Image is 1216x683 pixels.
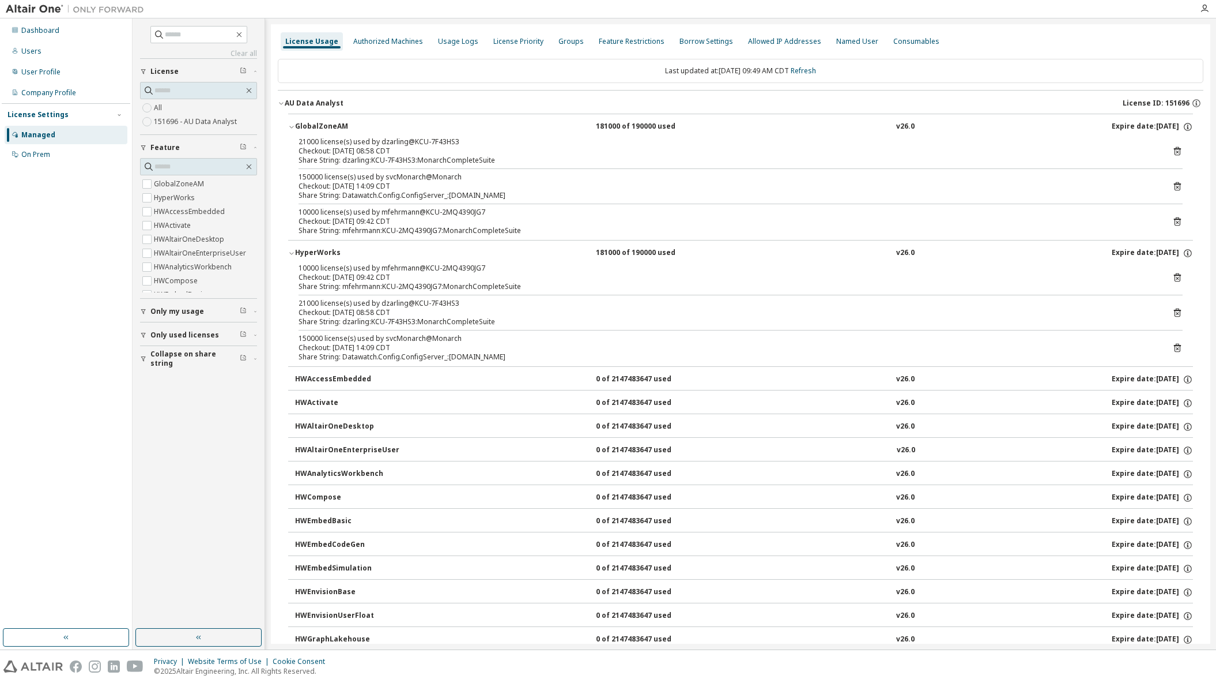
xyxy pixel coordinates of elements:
div: HWEnvisionUserFloat [295,611,399,621]
button: Only my usage [140,299,257,324]
div: HWCompose [295,493,399,503]
a: Clear all [140,49,257,58]
div: HWGraphLakehouse [295,635,399,645]
img: linkedin.svg [108,661,120,673]
button: HWEmbedSimulation0 of 2147483647 usedv26.0Expire date:[DATE] [295,556,1193,581]
div: Checkout: [DATE] 08:58 CDT [299,147,1155,156]
button: HWAltairOneDesktop0 of 2147483647 usedv26.0Expire date:[DATE] [295,414,1193,440]
div: Feature Restrictions [599,37,664,46]
span: License ID: 151696 [1123,99,1189,108]
div: Authorized Machines [353,37,423,46]
div: Share String: mfehrmann:KCU-2MQ4390JG7:MonarchCompleteSuite [299,226,1155,235]
div: Expire date: [DATE] [1112,611,1193,621]
div: Users [21,47,41,56]
button: HWGraphLakehouse0 of 2147483647 usedv26.0Expire date:[DATE] [295,627,1193,652]
a: Refresh [791,66,816,76]
span: Clear filter [240,307,247,316]
div: Checkout: [DATE] 14:09 CDT [299,343,1155,352]
div: Company Profile [21,88,76,97]
div: Consumables [893,37,939,46]
div: 0 of 2147483647 used [596,445,700,456]
div: License Settings [7,110,69,119]
div: v26.0 [896,374,915,385]
div: Expire date: [DATE] [1112,374,1193,385]
span: Collapse on share string [150,350,240,368]
span: Clear filter [240,67,247,76]
div: v26.0 [896,248,915,258]
div: Expire date: [DATE] [1112,422,1193,432]
div: v26.0 [896,398,915,408]
div: v26.0 [896,493,915,503]
div: Borrow Settings [679,37,733,46]
div: Share String: dzarling:KCU-7F43HS3:MonarchCompleteSuite [299,156,1155,165]
div: 0 of 2147483647 used [596,422,700,432]
div: Checkout: [DATE] 09:42 CDT [299,217,1155,226]
div: Usage Logs [438,37,478,46]
div: Checkout: [DATE] 08:58 CDT [299,308,1155,317]
label: 151696 - AU Data Analyst [154,115,239,129]
span: Only used licenses [150,331,219,340]
div: Expire date: [DATE] [1112,564,1193,574]
div: v26.0 [896,469,915,479]
div: 10000 license(s) used by mfehrmann@KCU-2MQ4390JG7 [299,264,1155,273]
div: 21000 license(s) used by dzarling@KCU-7F43HS3 [299,299,1155,308]
button: AU Data AnalystLicense ID: 151696 [278,91,1203,116]
div: HWActivate [295,398,399,408]
div: Allowed IP Addresses [748,37,821,46]
div: Expire date: [DATE] [1112,587,1193,598]
div: 0 of 2147483647 used [596,564,700,574]
div: 21000 license(s) used by dzarling@KCU-7F43HS3 [299,137,1155,147]
div: Groups [558,37,584,46]
button: HWEnvisionUserFloat0 of 2147483647 usedv26.0Expire date:[DATE] [295,603,1193,629]
div: v26.0 [896,587,915,598]
div: Expire date: [DATE] [1112,398,1193,408]
div: HWAnalyticsWorkbench [295,469,399,479]
span: Feature [150,143,180,152]
div: Expire date: [DATE] [1112,445,1193,456]
div: 0 of 2147483647 used [596,374,700,385]
button: HyperWorks181000 of 190000 usedv26.0Expire date:[DATE] [288,241,1193,266]
label: HyperWorks [154,191,197,205]
label: GlobalZoneAM [154,177,206,191]
div: Last updated at: [DATE] 09:49 AM CDT [278,59,1203,83]
div: HWAltairOneEnterpriseUser [295,445,399,456]
div: License Usage [285,37,338,46]
img: Altair One [6,3,150,15]
div: v26.0 [896,122,915,132]
img: facebook.svg [70,661,82,673]
span: Only my usage [150,307,204,316]
div: Expire date: [DATE] [1112,469,1193,479]
div: License Priority [493,37,543,46]
div: HWEmbedCodeGen [295,540,399,550]
div: HWEmbedBasic [295,516,399,527]
div: On Prem [21,150,50,159]
button: Only used licenses [140,322,257,348]
button: HWAltairOneEnterpriseUser0 of 2147483647 usedv26.0Expire date:[DATE] [295,438,1193,463]
div: 0 of 2147483647 used [596,587,700,598]
button: HWCompose0 of 2147483647 usedv26.0Expire date:[DATE] [295,485,1193,511]
div: v26.0 [896,516,915,527]
div: Dashboard [21,26,59,35]
label: HWAnalyticsWorkbench [154,260,234,274]
div: 0 of 2147483647 used [596,635,700,645]
div: 150000 license(s) used by svcMonarch@Monarch [299,334,1155,343]
div: HWAccessEmbedded [295,374,399,385]
span: Clear filter [240,354,247,363]
div: 0 of 2147483647 used [596,540,700,550]
div: v26.0 [896,635,915,645]
div: Share String: mfehrmann:KCU-2MQ4390JG7:MonarchCompleteSuite [299,282,1155,291]
div: v26.0 [896,564,915,574]
button: Collapse on share string [140,346,257,371]
p: © 2025 Altair Engineering, Inc. All Rights Reserved. [154,666,332,676]
div: GlobalZoneAM [295,122,399,132]
label: HWAccessEmbedded [154,205,227,219]
div: User Profile [21,67,61,77]
label: HWAltairOneEnterpriseUser [154,246,248,260]
span: Clear filter [240,331,247,340]
label: HWActivate [154,219,193,232]
div: Expire date: [DATE] [1112,122,1193,132]
div: Share String: Datawatch.Config.ConfigServer_:[DOMAIN_NAME] [299,191,1155,200]
div: Checkout: [DATE] 14:09 CDT [299,182,1155,191]
div: 150000 license(s) used by svcMonarch@Monarch [299,172,1155,182]
div: 181000 of 190000 used [596,248,700,258]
